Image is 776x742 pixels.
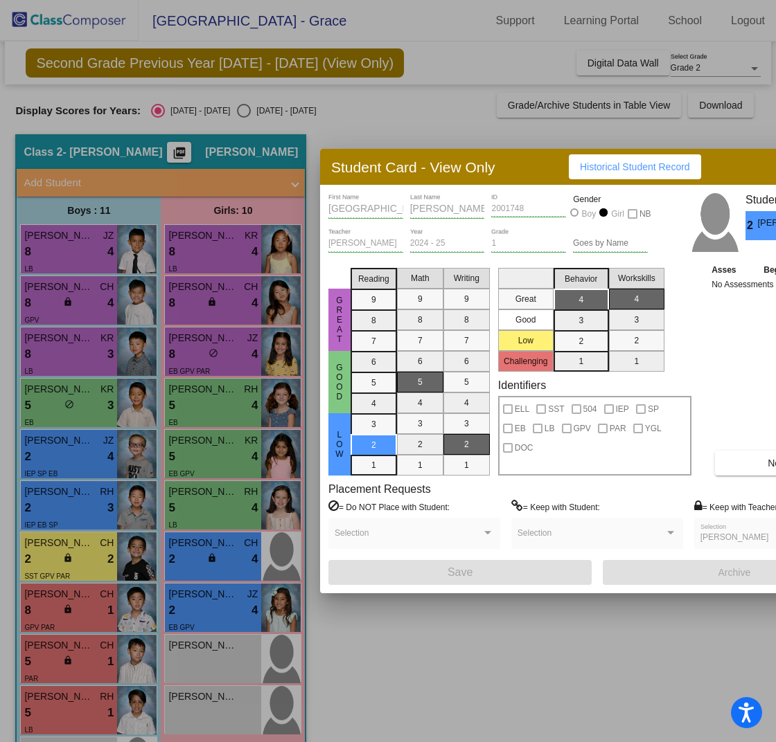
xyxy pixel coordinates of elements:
[648,401,659,417] span: SP
[708,262,755,278] th: Asses
[448,566,473,578] span: Save
[515,440,533,456] span: DOC
[573,239,648,248] input: goes by name
[746,217,757,234] span: 2
[645,420,662,437] span: YGL
[616,401,629,417] span: IEP
[328,500,450,514] label: = Do NOT Place with Student:
[333,296,346,344] span: Great
[491,204,566,214] input: Enter ID
[548,401,564,417] span: SST
[333,430,346,459] span: Low
[515,401,529,417] span: ELL
[718,567,751,578] span: Archive
[331,159,495,176] h3: Student Card - View Only
[511,500,600,514] label: = Keep with Student:
[640,206,651,222] span: NB
[569,154,701,179] button: Historical Student Record
[574,420,591,437] span: GPV
[583,401,597,417] span: 504
[700,532,769,542] span: [PERSON_NAME]
[610,420,626,437] span: PAR
[515,420,526,437] span: EB
[328,482,431,496] label: Placement Requests
[573,193,648,206] mat-label: Gender
[610,208,624,220] div: Girl
[498,379,546,392] label: Identifiers
[581,208,597,220] div: Boy
[333,363,346,401] span: Good
[328,560,592,585] button: Save
[491,239,566,248] input: grade
[410,239,485,248] input: year
[580,161,690,172] span: Historical Student Record
[328,239,403,248] input: teacher
[545,420,555,437] span: LB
